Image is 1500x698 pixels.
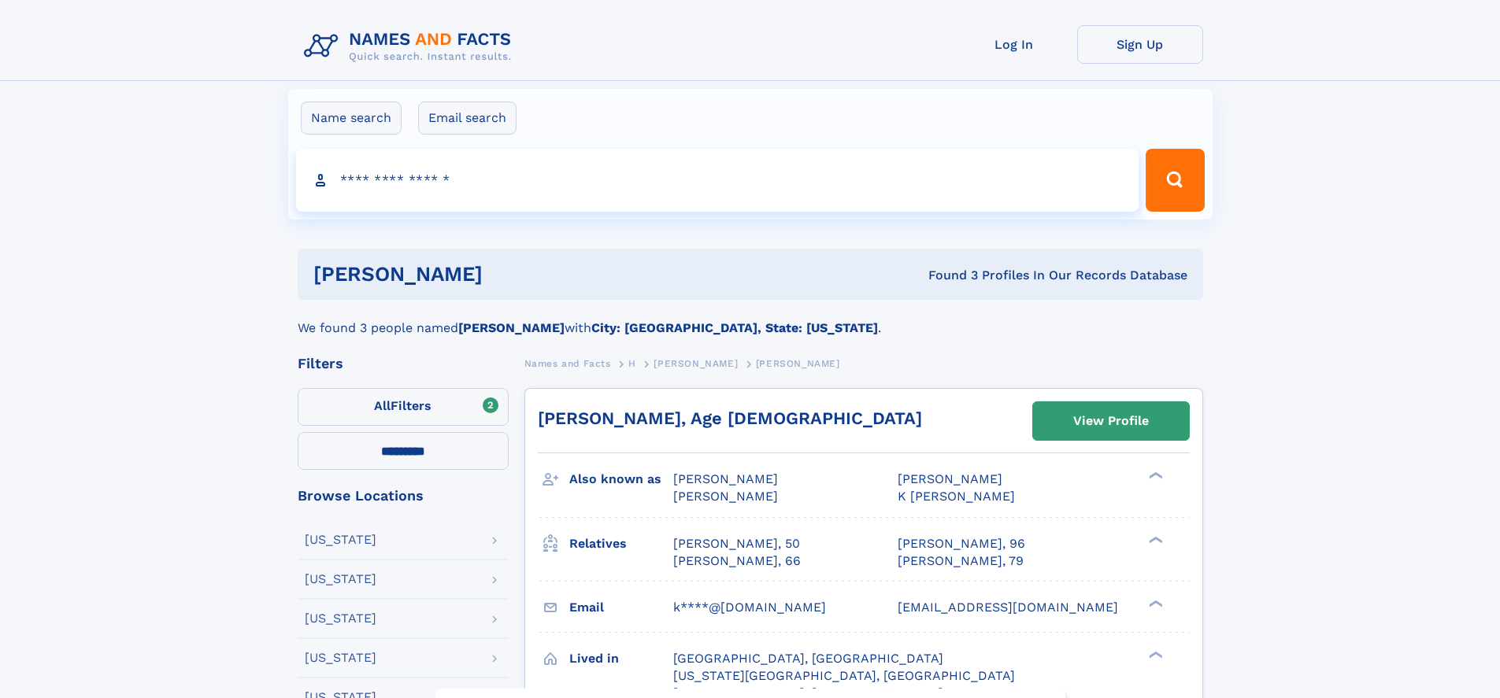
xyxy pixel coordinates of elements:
[706,267,1187,284] div: Found 3 Profiles In Our Records Database
[298,356,509,371] div: Filters
[898,489,1015,504] span: K [PERSON_NAME]
[305,573,376,585] div: [US_STATE]
[313,264,706,284] h1: [PERSON_NAME]
[1145,471,1164,481] div: ❯
[298,25,524,68] img: Logo Names and Facts
[591,320,878,335] b: City: [GEOGRAPHIC_DATA], State: [US_STATE]
[1033,402,1189,440] a: View Profile
[1073,403,1149,439] div: View Profile
[569,594,673,621] h3: Email
[673,668,1015,683] span: [US_STATE][GEOGRAPHIC_DATA], [GEOGRAPHIC_DATA]
[569,645,673,672] h3: Lived in
[569,530,673,557] h3: Relatives
[654,358,738,369] span: [PERSON_NAME]
[628,358,636,369] span: H
[569,466,673,493] h3: Also known as
[538,408,922,428] a: [PERSON_NAME], Age [DEMOGRAPHIC_DATA]
[298,489,509,503] div: Browse Locations
[458,320,565,335] b: [PERSON_NAME]
[951,25,1077,64] a: Log In
[628,353,636,373] a: H
[1145,598,1164,608] div: ❯
[296,149,1139,212] input: search input
[898,535,1025,552] a: [PERSON_NAME], 96
[898,600,1118,615] span: [EMAIL_ADDRESS][DOMAIN_NAME]
[673,552,801,570] a: [PERSON_NAME], 66
[298,388,509,426] label: Filters
[1145,534,1164,545] div: ❯
[305,652,376,664] div: [US_STATE]
[305,534,376,546] div: [US_STATE]
[418,102,517,135] label: Email search
[654,353,738,373] a: [PERSON_NAME]
[301,102,402,135] label: Name search
[756,358,840,369] span: [PERSON_NAME]
[673,471,778,486] span: [PERSON_NAME]
[673,535,800,552] a: [PERSON_NAME], 50
[1146,149,1204,212] button: Search Button
[374,398,391,413] span: All
[524,353,611,373] a: Names and Facts
[1145,649,1164,659] div: ❯
[1077,25,1203,64] a: Sign Up
[673,489,778,504] span: [PERSON_NAME]
[898,552,1024,570] a: [PERSON_NAME], 79
[298,300,1203,338] div: We found 3 people named with .
[898,471,1002,486] span: [PERSON_NAME]
[305,612,376,625] div: [US_STATE]
[673,651,943,666] span: [GEOGRAPHIC_DATA], [GEOGRAPHIC_DATA]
